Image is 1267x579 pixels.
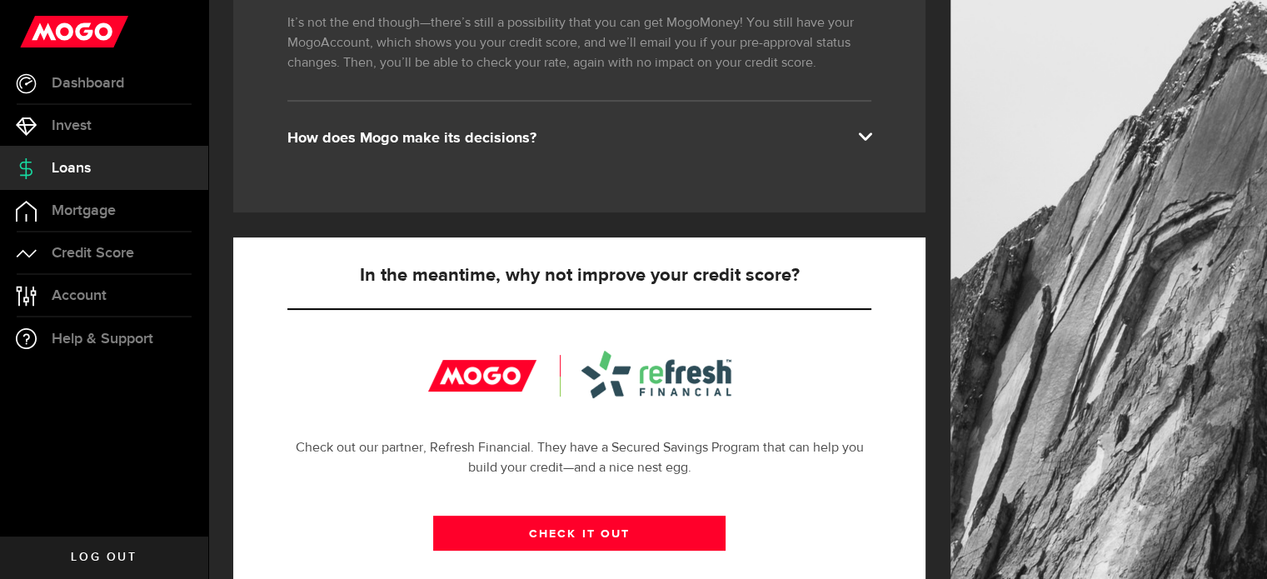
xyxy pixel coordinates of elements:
span: Invest [52,118,92,133]
p: It’s not the end though—there’s still a possibility that you can get MogoMoney! You still have yo... [287,13,871,73]
span: Loans [52,161,91,176]
span: Log out [71,552,137,563]
span: Credit Score [52,246,134,261]
p: Check out our partner, Refresh Financial. They have a Secured Savings Program that can help you b... [287,438,871,478]
span: Help & Support [52,332,153,347]
h5: In the meantime, why not improve your credit score? [287,266,871,286]
span: Account [52,288,107,303]
span: Mortgage [52,203,116,218]
span: Dashboard [52,76,124,91]
a: CHECK IT OUT [433,516,726,551]
div: How does Mogo make its decisions? [287,128,871,148]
